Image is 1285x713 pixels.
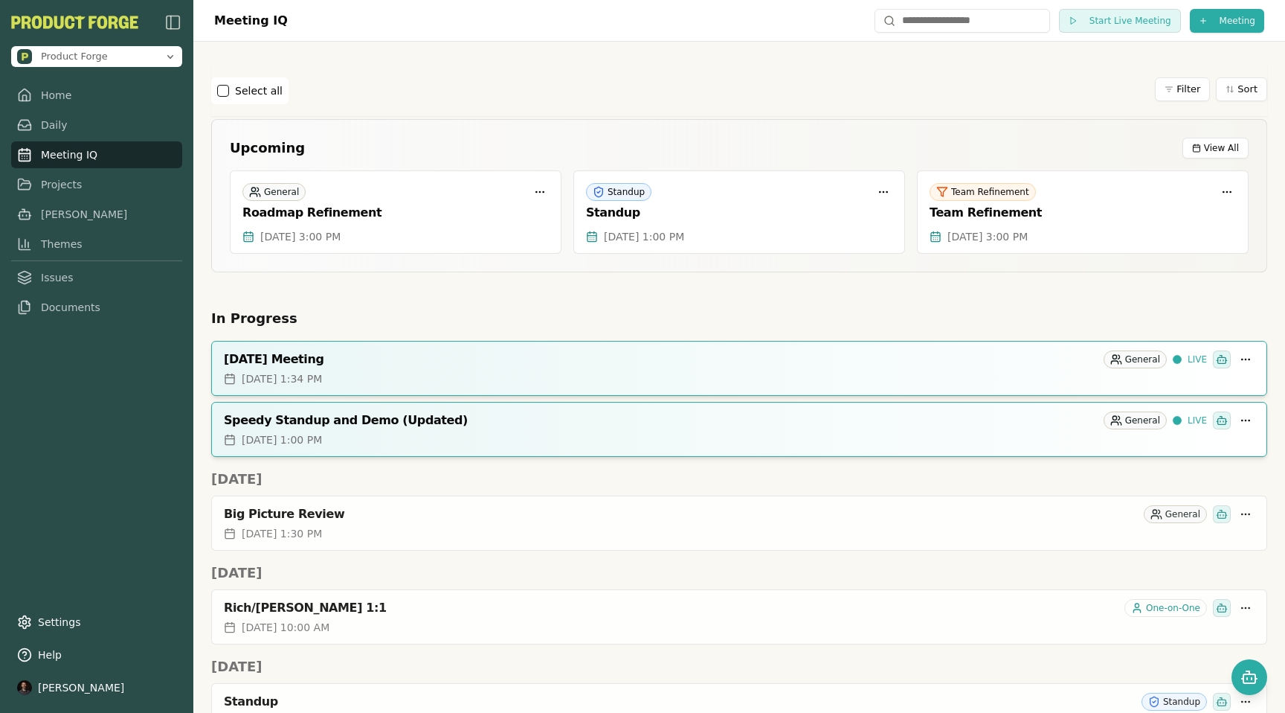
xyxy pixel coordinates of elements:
[1190,9,1264,33] button: Meeting
[1237,351,1255,368] button: More options
[224,694,1136,709] div: Standup
[1216,77,1267,101] button: Sort
[1089,15,1171,27] span: Start Live Meeting
[224,413,1098,428] div: Speedy Standup and Demo (Updated)
[1213,412,1231,429] div: Smith has been invited
[1218,183,1236,201] button: More options
[1204,142,1239,154] span: View All
[211,563,1267,583] h2: [DATE]
[224,352,1098,367] div: [DATE] Meeting
[242,620,329,635] span: [DATE] 10:00 AM
[211,308,1267,329] h2: In Progress
[211,496,1267,551] a: Big Picture ReviewGeneral[DATE] 1:30 PM
[11,16,138,29] img: Product Forge
[242,205,549,220] div: Roadmap Refinement
[11,642,182,668] button: Help
[242,432,322,447] span: [DATE] 1:00 PM
[211,341,1267,396] a: [DATE] MeetingGeneralLIVE[DATE] 1:34 PM
[1155,77,1210,101] button: Filter
[11,294,182,321] a: Documents
[1144,505,1207,523] div: General
[164,13,182,31] button: Close Sidebar
[164,13,182,31] img: sidebar
[11,82,182,109] a: Home
[11,16,138,29] button: PF-Logo
[1141,693,1207,711] div: Standup
[1188,415,1207,426] span: LIVE
[260,229,341,244] span: [DATE] 3:00 PM
[1237,412,1255,429] button: More options
[1124,599,1207,617] div: One-on-One
[1237,693,1255,711] button: More options
[1237,599,1255,617] button: More options
[242,183,306,201] div: General
[17,49,32,64] img: Product Forge
[224,601,1118,616] div: Rich/[PERSON_NAME] 1:1
[1220,15,1255,27] span: Meeting
[11,264,182,291] a: Issues
[1213,505,1231,523] div: Smith has been invited
[11,112,182,138] a: Daily
[1104,412,1167,429] div: General
[242,526,322,541] span: [DATE] 1:30 PM
[1213,599,1231,617] div: Smith has been invited
[930,205,1236,220] div: Team Refinement
[11,171,182,198] a: Projects
[1182,138,1249,159] button: View All
[604,229,684,244] span: [DATE] 1:00 PM
[1231,659,1267,695] button: Open chat
[1104,351,1167,368] div: General
[1188,354,1207,365] span: LIVE
[211,402,1267,457] a: Speedy Standup and Demo (Updated)GeneralLIVE[DATE] 1:00 PM
[41,50,108,63] span: Product Forge
[1237,505,1255,523] button: More options
[1059,9,1181,33] button: Start Live Meeting
[211,656,1267,677] h2: [DATE]
[1213,351,1231,368] div: Smith has been invited
[930,183,1036,201] div: Team Refinement
[11,609,182,636] a: Settings
[214,12,288,30] h1: Meeting IQ
[11,141,182,168] a: Meeting IQ
[947,229,1028,244] span: [DATE] 3:00 PM
[235,83,283,98] label: Select all
[11,231,182,258] a: Themes
[586,183,651,201] div: Standup
[875,183,892,201] button: More options
[17,680,32,695] img: profile
[531,183,549,201] button: More options
[11,201,182,228] a: [PERSON_NAME]
[242,371,322,386] span: [DATE] 1:34 PM
[230,138,305,159] h2: Upcoming
[211,589,1267,645] a: Rich/[PERSON_NAME] 1:1One-on-One[DATE] 10:00 AM
[224,507,1138,522] div: Big Picture Review
[211,469,1267,490] h2: [DATE]
[586,205,892,220] div: Standup
[1213,693,1231,711] div: Smith has been invited
[11,46,182,67] button: Open organization switcher
[11,674,182,701] button: [PERSON_NAME]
